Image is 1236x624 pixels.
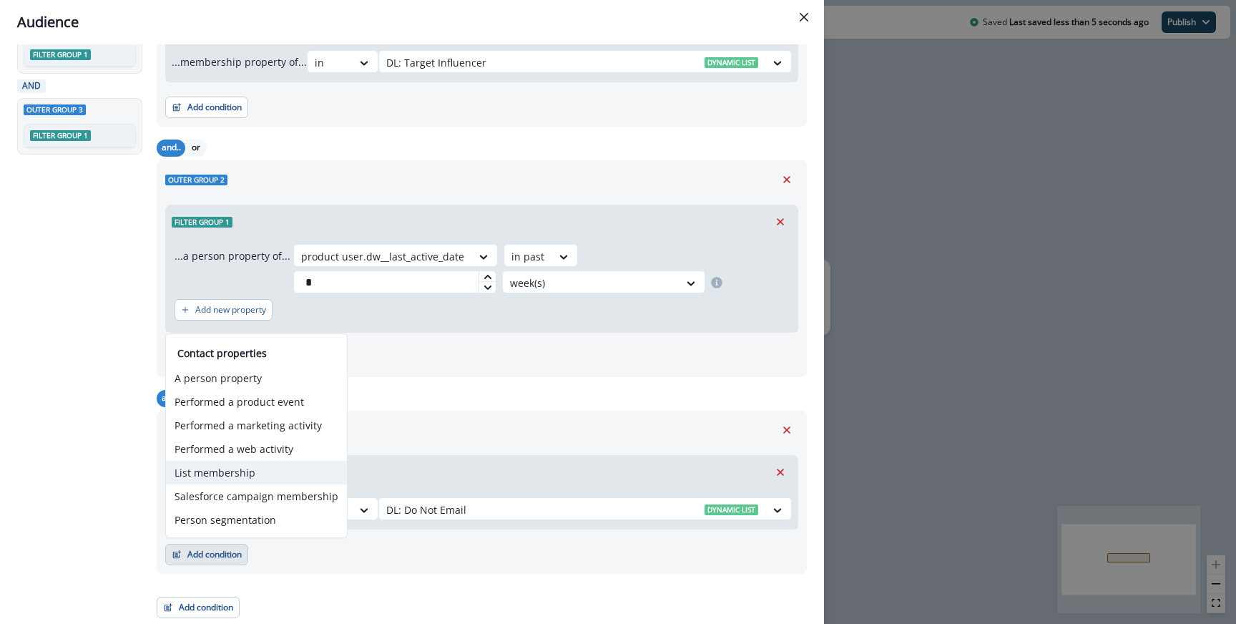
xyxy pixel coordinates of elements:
p: AND [20,79,43,92]
span: Filter group 1 [30,49,91,60]
button: Add condition [157,597,240,618]
button: Remove [769,462,792,483]
p: Add new property [195,305,266,315]
button: Person segmentation [166,508,347,532]
button: Remove [775,169,798,190]
button: Performed a web activity [166,437,347,461]
button: List membership [166,461,347,484]
button: and.. [157,390,185,407]
button: Performed a marketing activity [166,414,347,437]
button: Performed a product event [166,390,347,414]
button: or [185,140,207,157]
p: ...membership property of... [172,54,307,69]
button: Add condition [165,544,248,565]
button: Salesforce campaign membership [166,484,347,508]
button: Remove [775,419,798,441]
p: ...a person property of... [175,248,290,263]
button: A person property [166,366,347,390]
p: Contact properties [177,346,335,361]
button: Add new property [175,299,273,321]
button: Close [793,6,815,29]
span: Outer group 3 [24,104,86,115]
button: Remove [769,211,792,233]
span: Outer group 2 [165,175,227,185]
button: and.. [157,140,185,157]
span: Filter group 1 [30,130,91,141]
button: Add condition [165,97,248,118]
div: Audience [17,11,807,33]
span: Filter group 1 [172,217,232,228]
